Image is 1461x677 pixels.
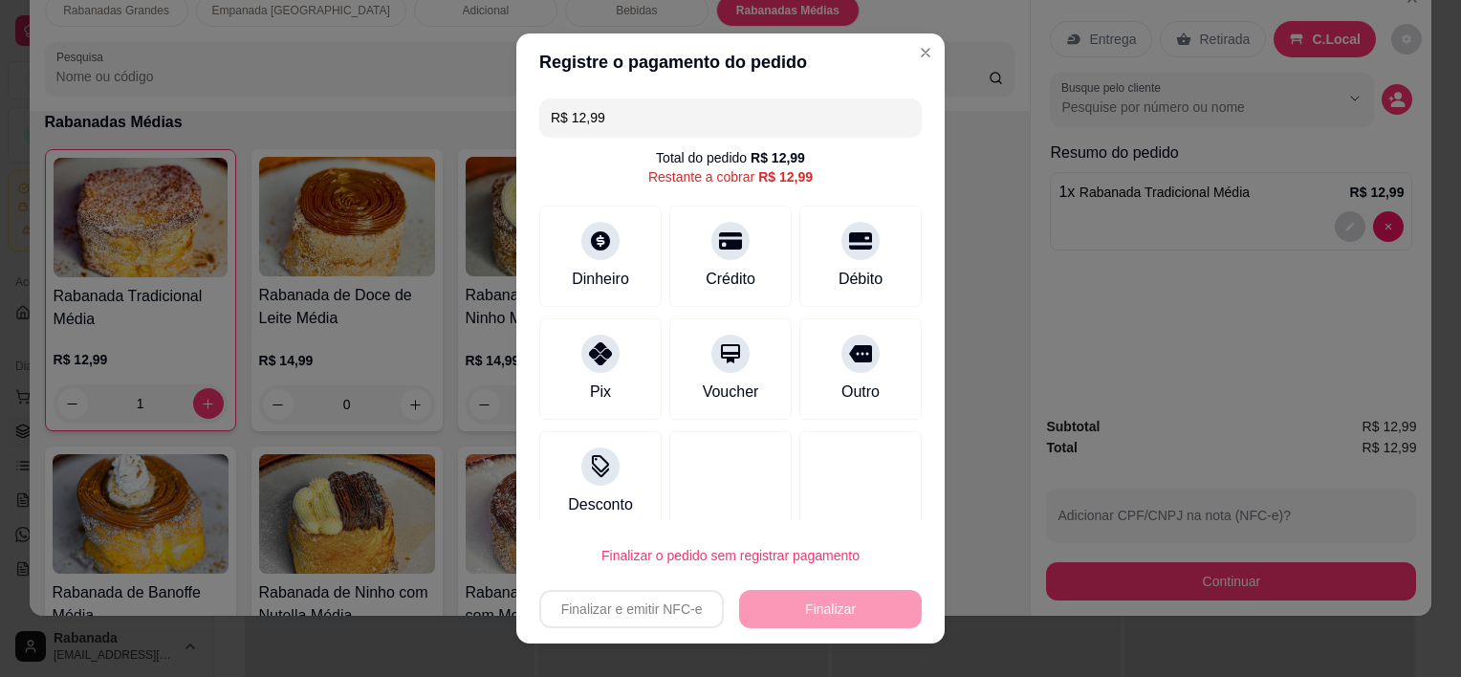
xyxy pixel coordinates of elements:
div: Restante a cobrar [648,167,813,186]
div: Débito [839,268,883,291]
div: R$ 12,99 [751,148,805,167]
button: Close [910,37,941,68]
button: Finalizar o pedido sem registrar pagamento [539,536,922,575]
div: Crédito [706,268,755,291]
header: Registre o pagamento do pedido [516,33,945,91]
div: Outro [841,381,880,404]
div: Voucher [703,381,759,404]
input: Ex.: hambúrguer de cordeiro [551,98,910,137]
div: R$ 12,99 [758,167,813,186]
div: Pix [590,381,611,404]
div: Dinheiro [572,268,629,291]
div: Desconto [568,493,633,516]
div: Total do pedido [656,148,805,167]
